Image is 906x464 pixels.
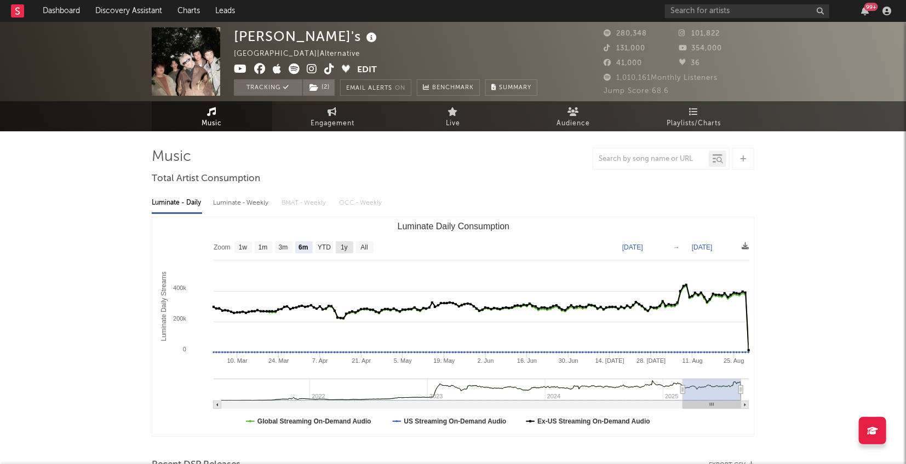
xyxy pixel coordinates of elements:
[360,244,368,252] text: All
[679,45,722,52] span: 354,000
[673,243,680,251] text: →
[259,244,268,252] text: 1m
[593,155,709,164] input: Search by song name or URL
[394,357,412,364] text: 5. May
[404,417,507,425] text: US Streaming On-Demand Audio
[160,271,168,341] text: Luminate Daily Streams
[604,45,645,52] span: 131,000
[513,101,634,131] a: Audience
[234,79,302,96] button: Tracking
[861,7,869,15] button: 99+
[637,357,666,364] text: 28. [DATE]
[213,194,271,212] div: Luminate - Weekly
[604,88,669,95] span: Jump Score: 68.6
[357,63,377,77] button: Edit
[433,357,455,364] text: 19. May
[303,79,335,96] button: (2)
[417,79,480,96] a: Benchmark
[214,244,231,252] text: Zoom
[340,79,411,96] button: Email AlertsOn
[446,117,460,130] span: Live
[517,357,537,364] text: 16. Jun
[152,217,754,436] svg: Luminate Daily Consumption
[478,357,494,364] text: 2. Jun
[604,30,647,37] span: 280,348
[432,82,474,95] span: Benchmark
[152,172,260,185] span: Total Artist Consumption
[341,244,348,252] text: 1y
[634,101,754,131] a: Playlists/Charts
[173,315,186,322] text: 200k
[864,3,878,11] div: 99 +
[683,357,703,364] text: 11. Aug
[234,48,372,61] div: [GEOGRAPHIC_DATA] | Alternative
[622,243,643,251] text: [DATE]
[299,244,308,252] text: 6m
[398,222,510,231] text: Luminate Daily Consumption
[318,244,331,252] text: YTD
[239,244,248,252] text: 1w
[724,357,744,364] text: 25. Aug
[604,60,642,67] span: 41,000
[665,4,829,18] input: Search for artists
[499,85,531,91] span: Summary
[152,101,272,131] a: Music
[234,27,380,45] div: [PERSON_NAME]'s
[557,117,590,130] span: Audience
[152,194,202,212] div: Luminate - Daily
[595,357,624,364] text: 14. [DATE]
[559,357,578,364] text: 30. Jun
[667,117,721,130] span: Playlists/Charts
[395,85,405,91] em: On
[679,60,701,67] span: 36
[268,357,289,364] text: 24. Mar
[604,74,718,82] span: 1,010,161 Monthly Listeners
[352,357,371,364] text: 21. Apr
[302,79,335,96] span: ( 2 )
[257,417,371,425] text: Global Streaming On-Demand Audio
[279,244,288,252] text: 3m
[272,101,393,131] a: Engagement
[312,357,328,364] text: 7. Apr
[485,79,537,96] button: Summary
[202,117,222,130] span: Music
[537,417,650,425] text: Ex-US Streaming On-Demand Audio
[311,117,354,130] span: Engagement
[227,357,248,364] text: 10. Mar
[679,30,720,37] span: 101,822
[183,346,186,352] text: 0
[692,243,713,251] text: [DATE]
[393,101,513,131] a: Live
[173,285,186,291] text: 400k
